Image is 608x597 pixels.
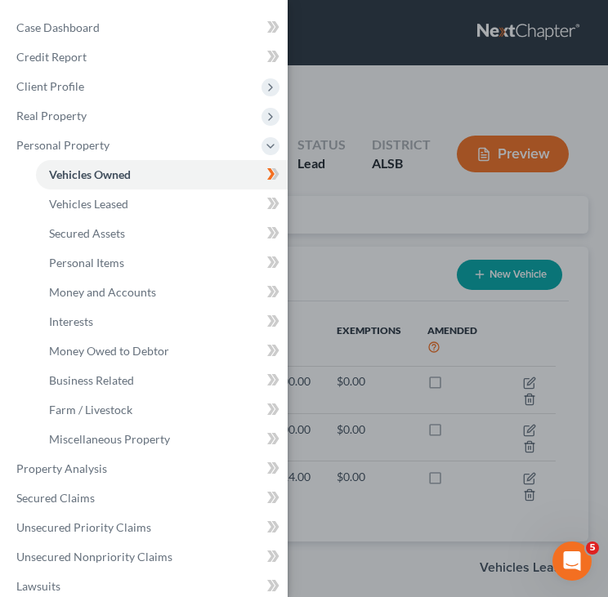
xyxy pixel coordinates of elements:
a: Business Related [36,366,288,395]
span: Credit Report [16,50,87,64]
span: Secured Claims [16,491,95,505]
span: Personal Property [16,138,110,152]
a: Money Owed to Debtor [36,336,288,366]
a: Unsecured Nonpriority Claims [3,542,288,572]
a: Vehicles Leased [36,189,288,219]
span: Lawsuits [16,579,60,593]
a: Credit Report [3,42,288,72]
a: Secured Claims [3,483,288,513]
a: Case Dashboard [3,13,288,42]
span: Real Property [16,109,87,123]
span: Secured Assets [49,226,125,240]
span: Property Analysis [16,461,107,475]
a: Secured Assets [36,219,288,248]
span: Unsecured Priority Claims [16,520,151,534]
a: Money and Accounts [36,278,288,307]
span: Farm / Livestock [49,403,132,417]
span: Money and Accounts [49,285,156,299]
span: Vehicles Leased [49,197,128,211]
span: 5 [586,541,599,555]
iframe: Intercom live chat [552,541,592,581]
span: Vehicles Owned [49,167,131,181]
span: Client Profile [16,79,84,93]
span: Personal Items [49,256,124,270]
a: Vehicles Owned [36,160,288,189]
a: Interests [36,307,288,336]
a: Miscellaneous Property [36,425,288,454]
span: Business Related [49,373,134,387]
a: Unsecured Priority Claims [3,513,288,542]
span: Interests [49,314,93,328]
a: Property Analysis [3,454,288,483]
span: Miscellaneous Property [49,432,170,446]
span: Unsecured Nonpriority Claims [16,550,172,564]
a: Personal Items [36,248,288,278]
span: Case Dashboard [16,20,100,34]
a: Farm / Livestock [36,395,288,425]
span: Money Owed to Debtor [49,344,169,358]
